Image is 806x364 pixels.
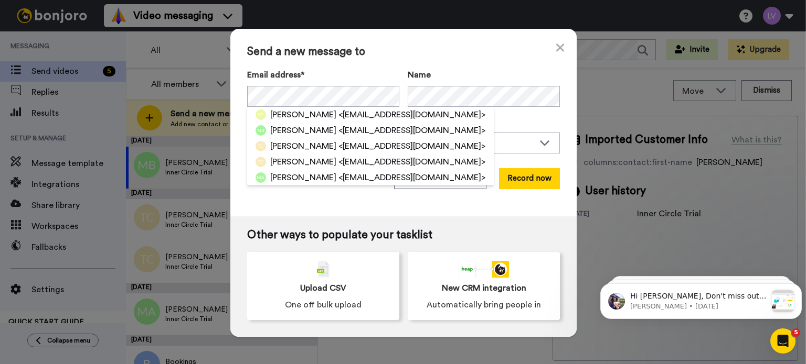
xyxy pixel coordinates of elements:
span: Other ways to populate your tasklist [247,229,560,241]
span: New CRM integration [442,282,526,294]
img: mb.png [256,125,266,136]
img: tc.png [256,141,266,151]
span: [PERSON_NAME] [270,156,336,168]
span: Upload CSV [300,282,346,294]
img: rs.png [256,109,266,120]
span: <[EMAIL_ADDRESS][DOMAIN_NAME]> [338,171,485,184]
div: animation [459,261,509,278]
span: [PERSON_NAME] [270,171,336,184]
span: 5 [792,328,800,337]
span: [PERSON_NAME] [270,140,336,152]
span: [PERSON_NAME] [270,124,336,137]
span: Name [408,69,431,81]
span: Send a new message to [247,46,560,58]
span: <[EMAIL_ADDRESS][DOMAIN_NAME]> [338,108,485,121]
img: csv-grey.png [317,261,330,278]
span: <[EMAIL_ADDRESS][DOMAIN_NAME]> [338,124,485,137]
img: ma.png [256,172,266,183]
span: [PERSON_NAME] [270,108,336,121]
span: <[EMAIL_ADDRESS][DOMAIN_NAME]> [338,140,485,152]
img: tc.png [256,157,266,167]
iframe: Intercom notifications message [596,262,806,336]
label: Email address* [247,69,399,81]
span: One off bulk upload [285,299,362,311]
iframe: Intercom live chat [770,328,796,354]
span: <[EMAIL_ADDRESS][DOMAIN_NAME]> [338,156,485,168]
span: Automatically bring people in [427,299,541,311]
button: Record now [499,168,560,189]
